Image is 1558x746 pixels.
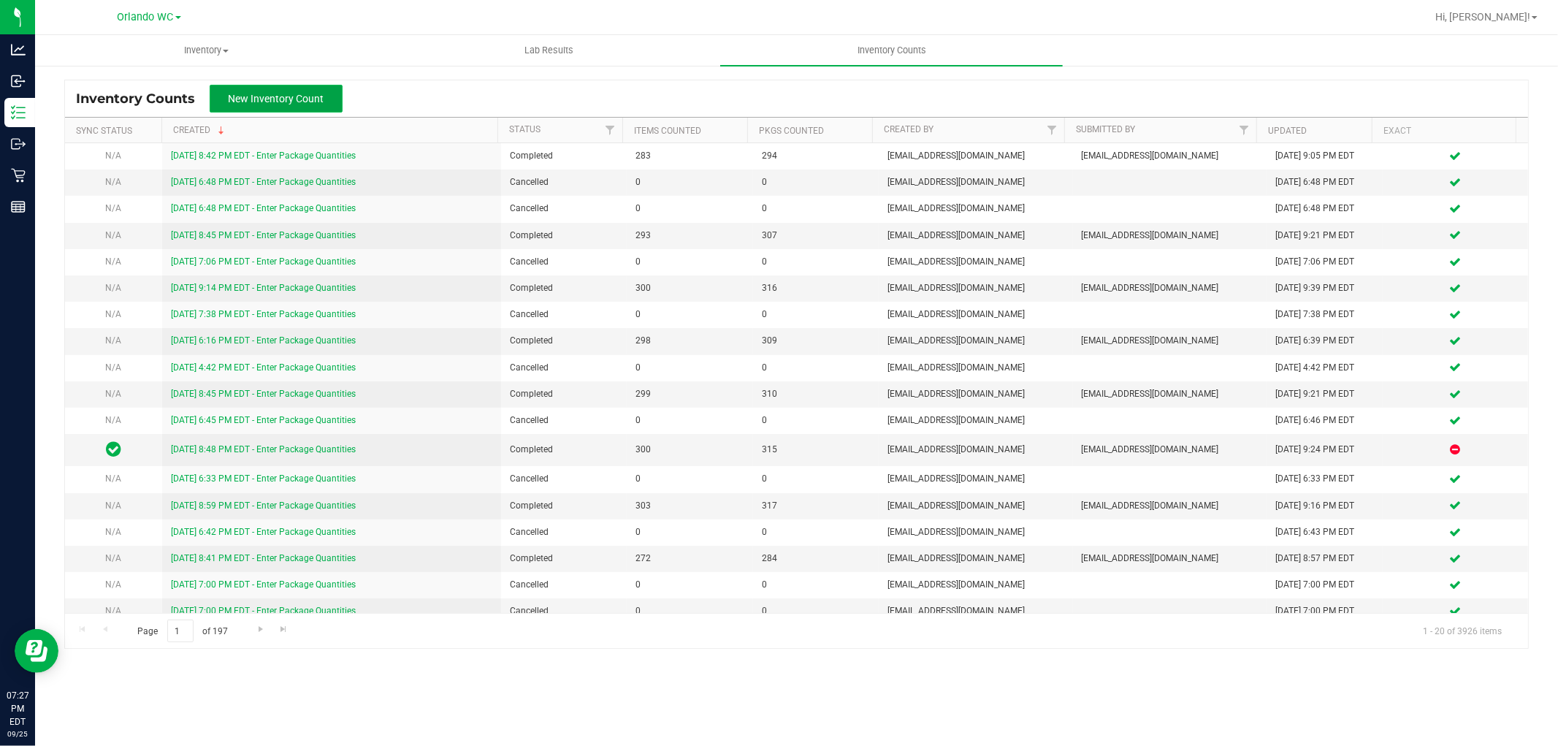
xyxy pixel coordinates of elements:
span: 0 [762,604,870,618]
div: [DATE] 7:00 PM EDT [1275,578,1374,592]
a: Status [509,124,541,134]
span: [EMAIL_ADDRESS][DOMAIN_NAME] [887,387,1064,401]
span: [EMAIL_ADDRESS][DOMAIN_NAME] [887,443,1064,457]
a: [DATE] 6:48 PM EDT - Enter Package Quantities [171,203,356,213]
div: [DATE] 6:33 PM EDT [1275,472,1374,486]
span: [EMAIL_ADDRESS][DOMAIN_NAME] [887,414,1064,427]
span: [EMAIL_ADDRESS][DOMAIN_NAME] [887,149,1064,163]
div: [DATE] 9:16 PM EDT [1275,499,1374,513]
span: 1 - 20 of 3926 items [1411,620,1513,642]
span: 272 [635,552,744,566]
span: 298 [635,334,744,348]
span: 0 [762,255,870,269]
div: [DATE] 6:39 PM EDT [1275,334,1374,348]
span: 0 [762,525,870,539]
a: [DATE] 6:33 PM EDT - Enter Package Quantities [171,473,356,484]
span: N/A [105,500,121,511]
a: [DATE] 7:38 PM EDT - Enter Package Quantities [171,309,356,319]
a: Created [173,125,227,135]
a: [DATE] 7:00 PM EDT - Enter Package Quantities [171,579,356,590]
span: 0 [635,472,744,486]
span: 315 [762,443,870,457]
span: N/A [105,335,121,346]
a: Go to the last page [273,620,294,639]
span: Completed [510,149,618,163]
inline-svg: Inbound [11,74,26,88]
span: Completed [510,334,618,348]
div: [DATE] 9:21 PM EDT [1275,387,1374,401]
span: Orlando WC [118,11,174,23]
span: [EMAIL_ADDRESS][DOMAIN_NAME] [1082,552,1258,566]
span: Cancelled [510,604,618,618]
a: [DATE] 8:45 PM EDT - Enter Package Quantities [171,389,356,399]
span: Inventory Counts [838,44,946,57]
inline-svg: Inventory [11,105,26,120]
div: [DATE] 7:38 PM EDT [1275,308,1374,321]
span: In Sync [106,439,121,460]
span: Lab Results [505,44,593,57]
span: 0 [762,175,870,189]
span: Completed [510,281,618,295]
span: 0 [635,202,744,216]
span: [EMAIL_ADDRESS][DOMAIN_NAME] [887,525,1064,539]
span: Completed [510,552,618,566]
span: 293 [635,229,744,243]
span: [EMAIL_ADDRESS][DOMAIN_NAME] [1082,387,1258,401]
span: N/A [105,579,121,590]
span: [EMAIL_ADDRESS][DOMAIN_NAME] [887,281,1064,295]
span: [EMAIL_ADDRESS][DOMAIN_NAME] [887,175,1064,189]
a: Filter [598,118,622,142]
span: 309 [762,334,870,348]
a: [DATE] 6:48 PM EDT - Enter Package Quantities [171,177,356,187]
th: Exact [1372,118,1516,143]
div: [DATE] 9:05 PM EDT [1275,149,1374,163]
span: [EMAIL_ADDRESS][DOMAIN_NAME] [887,499,1064,513]
div: [DATE] 4:42 PM EDT [1275,361,1374,375]
div: [DATE] 9:21 PM EDT [1275,229,1374,243]
a: Updated [1268,126,1307,136]
span: N/A [105,283,121,293]
span: N/A [105,362,121,373]
span: 0 [635,361,744,375]
span: New Inventory Count [229,93,324,104]
a: [DATE] 8:42 PM EDT - Enter Package Quantities [171,151,356,161]
span: [EMAIL_ADDRESS][DOMAIN_NAME] [887,361,1064,375]
span: Cancelled [510,202,618,216]
a: Go to the next page [250,620,271,639]
span: Cancelled [510,255,618,269]
span: 0 [762,578,870,592]
span: 300 [635,443,744,457]
button: New Inventory Count [210,85,343,113]
div: [DATE] 8:57 PM EDT [1275,552,1374,566]
span: 307 [762,229,870,243]
inline-svg: Outbound [11,137,26,151]
a: [DATE] 8:45 PM EDT - Enter Package Quantities [171,230,356,240]
span: [EMAIL_ADDRESS][DOMAIN_NAME] [1082,149,1258,163]
span: Inventory [36,44,377,57]
a: Inventory [35,35,378,66]
span: 317 [762,499,870,513]
span: Cancelled [510,308,618,321]
div: [DATE] 6:48 PM EDT [1275,202,1374,216]
span: N/A [105,473,121,484]
span: Completed [510,443,618,457]
a: [DATE] 9:14 PM EDT - Enter Package Quantities [171,283,356,293]
inline-svg: Retail [11,168,26,183]
span: [EMAIL_ADDRESS][DOMAIN_NAME] [1082,443,1258,457]
span: N/A [105,389,121,399]
span: [EMAIL_ADDRESS][DOMAIN_NAME] [1082,281,1258,295]
span: N/A [105,151,121,161]
span: [EMAIL_ADDRESS][DOMAIN_NAME] [887,578,1064,592]
a: Lab Results [378,35,720,66]
a: Filter [1232,118,1256,142]
span: Completed [510,499,618,513]
p: 09/25 [7,728,28,739]
span: Cancelled [510,414,618,427]
a: [DATE] 6:42 PM EDT - Enter Package Quantities [171,527,356,537]
span: Completed [510,229,618,243]
span: 0 [762,308,870,321]
a: [DATE] 4:42 PM EDT - Enter Package Quantities [171,362,356,373]
div: [DATE] 6:43 PM EDT [1275,525,1374,539]
a: [DATE] 8:48 PM EDT - Enter Package Quantities [171,444,356,454]
span: Cancelled [510,578,618,592]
